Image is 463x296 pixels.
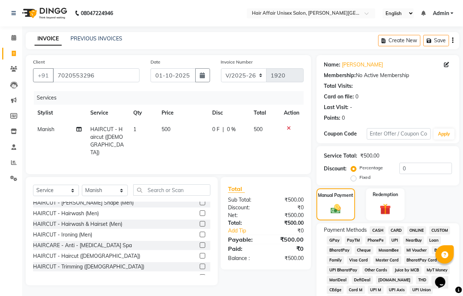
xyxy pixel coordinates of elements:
th: Stylist [33,105,86,121]
label: Redemption [373,191,398,198]
div: ₹0 [266,244,309,253]
span: ONLINE [407,226,426,235]
span: Juice by MCB [393,266,422,274]
div: ₹0 [266,204,309,212]
div: HAIRCUT - Hairwash & Hairset (Men) [33,220,122,228]
span: Master Card [373,256,401,264]
div: No Active Membership [324,72,452,79]
div: HAIRCUT - Trimming ([DEMOGRAPHIC_DATA]) [33,263,144,271]
div: ₹500.00 [266,255,309,262]
span: THD [416,276,429,284]
div: Payable: [223,235,266,244]
span: PayTM [345,236,362,245]
label: Invoice Number [221,59,253,65]
span: Admin [433,10,449,17]
span: TCL [431,276,443,284]
div: HAIRCUT - [PERSON_NAME] Shape (Men) [33,199,134,207]
div: Paid: [223,244,266,253]
span: Payment Methods [324,226,367,234]
span: Loan [427,236,441,245]
th: Service [86,105,129,121]
span: MariDeal [327,276,349,284]
div: ₹500.00 [266,235,309,244]
span: 1 [133,126,136,133]
div: Services [34,91,309,105]
span: Other Cards [362,266,390,274]
span: Total [228,185,245,193]
div: ₹500.00 [266,212,309,219]
div: Sub Total: [223,196,266,204]
div: Total: [223,219,266,227]
div: HAIRCARE - Anti - [MEDICAL_DATA] Spa [33,242,132,249]
span: UPI Axis [387,286,407,294]
th: Price [157,105,208,121]
th: Qty [129,105,158,121]
span: [DOMAIN_NAME] [376,276,413,284]
label: Date [151,59,160,65]
div: Discount: [324,165,347,173]
input: Search by Name/Mobile/Email/Code [53,68,140,82]
a: PREVIOUS INVOICES [70,35,122,42]
th: Disc [208,105,250,121]
span: Card M [347,286,365,294]
span: Manish [37,126,54,133]
img: logo [19,3,69,24]
span: 500 [162,126,170,133]
div: Name: [324,61,340,69]
a: INVOICE [35,32,62,46]
span: MyT Money [424,266,450,274]
div: HAIRCUT - Ironing (Men) [33,231,92,239]
button: Create New [378,35,420,46]
div: ₹500.00 [266,219,309,227]
label: Client [33,59,45,65]
span: 500 [254,126,263,133]
img: _cash.svg [328,203,344,215]
span: CUSTOM [429,226,451,235]
span: Bank [432,246,446,255]
label: Percentage [359,165,383,171]
input: Enter Offer / Coupon Code [367,128,431,140]
div: Points: [324,114,340,122]
span: Visa Card [347,256,370,264]
a: Add Tip [223,227,273,235]
span: | [223,126,224,133]
span: 0 F [213,126,220,133]
div: 0 [355,93,358,101]
span: UPI M [368,286,384,294]
div: HAIRCUT - Hairwash ([DEMOGRAPHIC_DATA]) [33,274,146,281]
span: PhonePe [365,236,386,245]
span: NearBuy [403,236,424,245]
div: Card on file: [324,93,354,101]
img: _gift.svg [376,202,394,216]
span: GPay [327,236,342,245]
iframe: chat widget [432,267,456,289]
label: Manual Payment [318,192,354,199]
th: Action [279,105,304,121]
span: HAIRCUT - Haircut ([DEMOGRAPHIC_DATA]) [90,126,124,156]
span: UPI Union [410,286,433,294]
div: Net: [223,212,266,219]
input: Search or Scan [133,184,210,196]
div: Service Total: [324,152,357,160]
label: Fixed [359,174,370,181]
span: Cheque [355,246,373,255]
div: ₹500.00 [266,196,309,204]
span: CEdge [327,286,344,294]
div: HAIRCUT - Haircut ([DEMOGRAPHIC_DATA]) [33,252,140,260]
span: DefiDeal [352,276,373,284]
button: Apply [434,129,455,140]
div: ₹500.00 [360,152,379,160]
button: Save [423,35,449,46]
div: 0 [342,114,345,122]
div: Balance : [223,255,266,262]
div: Membership: [324,72,356,79]
span: 0 % [227,126,236,133]
span: CARD [388,226,404,235]
span: UPI [389,236,401,245]
b: 08047224946 [81,3,113,24]
span: Family [327,256,344,264]
div: HAIRCUT - Hairwash (Men) [33,210,99,217]
span: MI Voucher [404,246,429,255]
div: Last Visit: [324,104,348,111]
span: MosamBee [376,246,401,255]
